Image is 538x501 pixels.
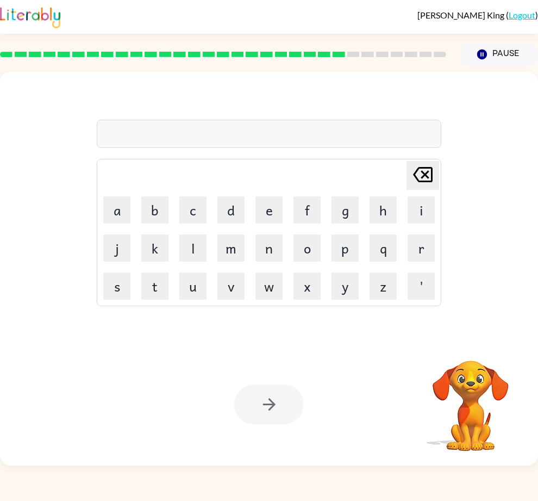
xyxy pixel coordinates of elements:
[370,196,397,224] button: h
[179,196,207,224] button: c
[331,196,359,224] button: g
[417,10,538,20] div: ( )
[255,196,283,224] button: e
[370,273,397,300] button: z
[255,234,283,262] button: n
[509,10,535,20] a: Logout
[103,196,130,224] button: a
[255,273,283,300] button: w
[370,234,397,262] button: q
[459,42,538,67] button: Pause
[103,234,130,262] button: j
[293,234,321,262] button: o
[179,234,207,262] button: l
[331,273,359,300] button: y
[293,273,321,300] button: x
[217,273,245,300] button: v
[416,344,525,453] video: Your browser must support playing .mp4 files to use Literably. Please try using another browser.
[293,196,321,224] button: f
[417,10,506,20] span: [PERSON_NAME] King
[408,234,435,262] button: r
[141,273,168,300] button: t
[408,273,435,300] button: '
[217,196,245,224] button: d
[103,273,130,300] button: s
[408,196,435,224] button: i
[141,234,168,262] button: k
[179,273,207,300] button: u
[331,234,359,262] button: p
[141,196,168,224] button: b
[217,234,245,262] button: m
